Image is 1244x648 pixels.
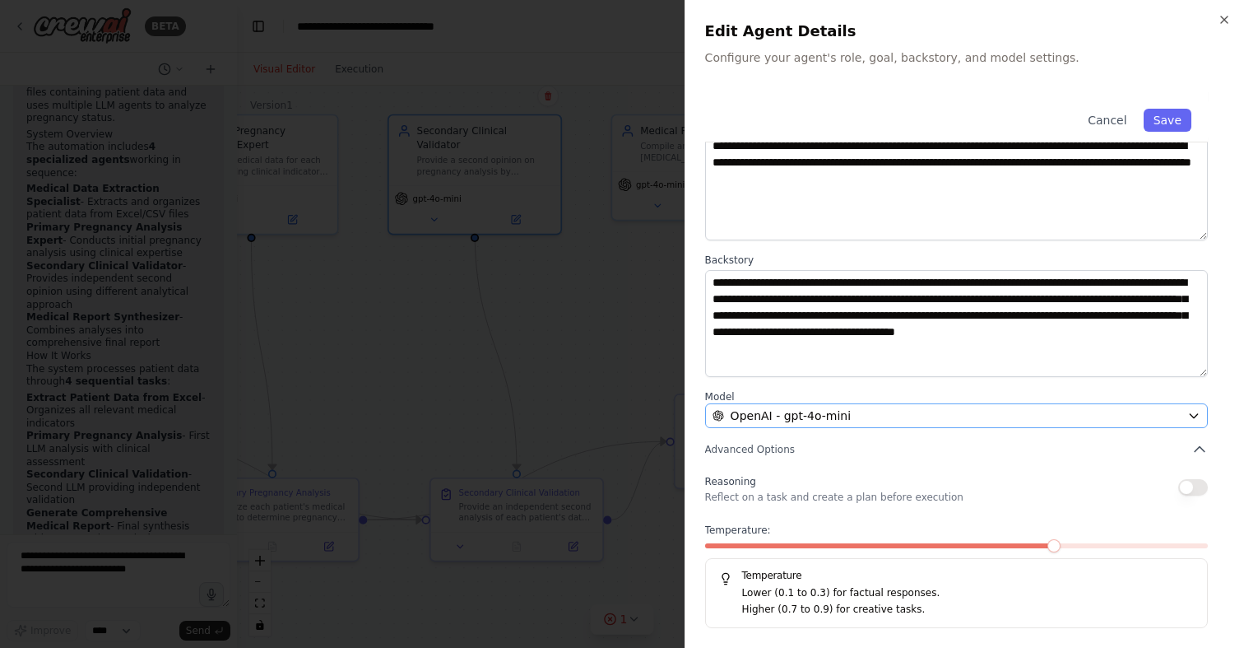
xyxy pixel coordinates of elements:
h5: Temperature [719,569,1194,582]
p: Reflect on a task and create a plan before execution [705,491,963,504]
button: Advanced Options [705,441,1208,458]
span: Reasoning [705,476,756,487]
p: Configure your agent's role, goal, backstory, and model settings. [705,49,1224,66]
span: Temperature: [705,524,771,537]
button: Cancel [1078,109,1136,132]
p: Higher (0.7 to 0.9) for creative tasks. [742,602,1194,618]
span: OpenAI - gpt-4o-mini [731,408,851,424]
button: OpenAI - gpt-4o-mini [705,403,1208,428]
label: Model [705,390,1208,403]
p: Lower (0.1 to 0.3) for factual responses. [742,585,1194,602]
span: Advanced Options [705,443,795,456]
button: Save [1144,109,1191,132]
h2: Edit Agent Details [705,20,1224,43]
label: Backstory [705,254,1208,267]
